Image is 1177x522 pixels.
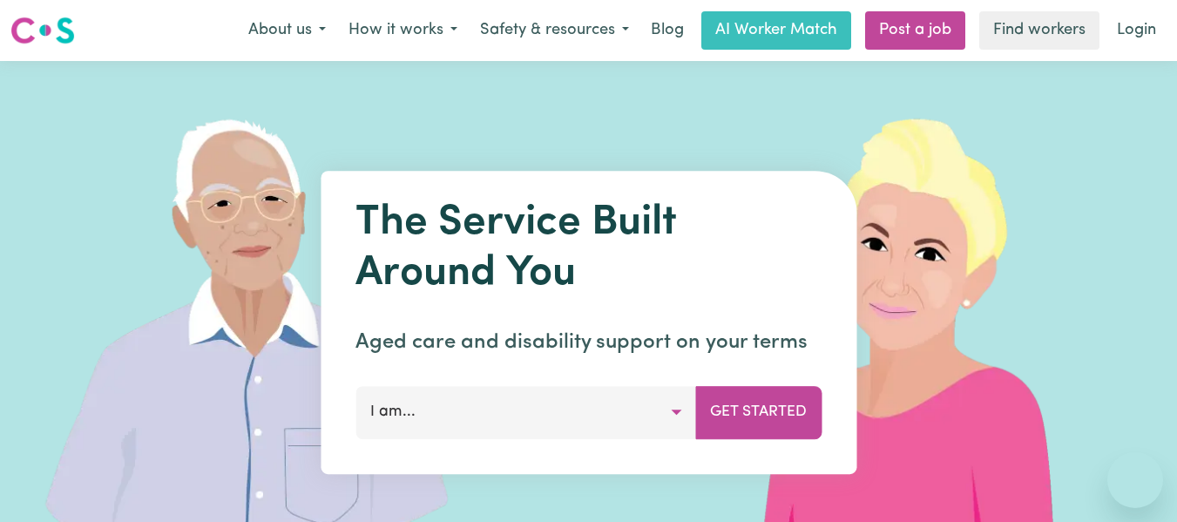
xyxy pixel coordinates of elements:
a: Find workers [979,11,1099,50]
a: Careseekers logo [10,10,75,51]
button: Safety & resources [469,12,640,49]
button: Get Started [695,386,822,438]
iframe: Button to launch messaging window [1107,452,1163,508]
a: Post a job [865,11,965,50]
p: Aged care and disability support on your terms [355,327,822,358]
img: Careseekers logo [10,15,75,46]
button: About us [237,12,337,49]
button: How it works [337,12,469,49]
a: Login [1106,11,1167,50]
a: AI Worker Match [701,11,851,50]
button: I am... [355,386,696,438]
a: Blog [640,11,694,50]
h1: The Service Built Around You [355,199,822,299]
